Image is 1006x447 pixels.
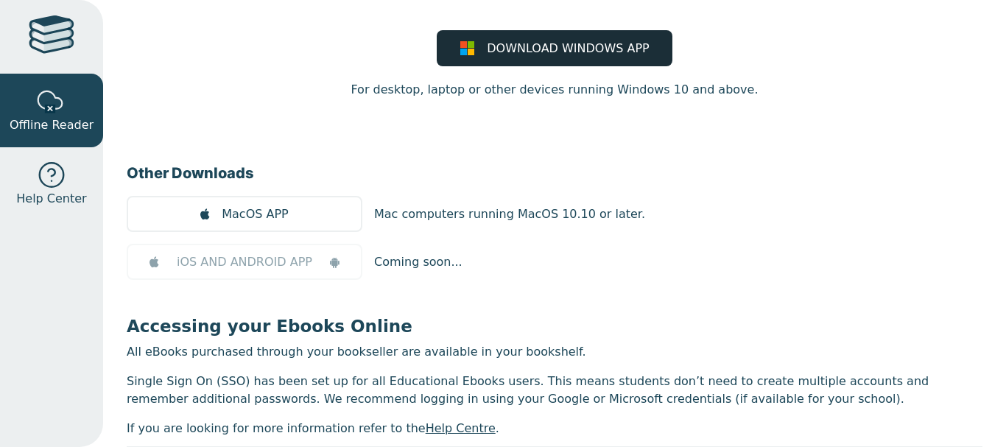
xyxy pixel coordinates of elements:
p: If you are looking for more information refer to the . [127,420,982,437]
a: DOWNLOAD WINDOWS APP [437,30,672,66]
p: For desktop, laptop or other devices running Windows 10 and above. [351,81,758,99]
span: DOWNLOAD WINDOWS APP [487,40,649,57]
p: Mac computers running MacOS 10.10 or later. [374,205,645,223]
p: All eBooks purchased through your bookseller are available in your bookshelf. [127,343,982,361]
a: Help Centre [426,421,496,435]
p: Coming soon... [374,253,462,271]
h3: Other Downloads [127,162,982,184]
span: Offline Reader [10,116,94,134]
h3: Accessing your Ebooks Online [127,315,982,337]
p: Single Sign On (SSO) has been set up for all Educational Ebooks users. This means students don’t ... [127,373,982,408]
span: MacOS APP [222,205,288,223]
a: MacOS APP [127,196,362,232]
span: Help Center [16,190,86,208]
span: iOS AND ANDROID APP [177,253,312,271]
